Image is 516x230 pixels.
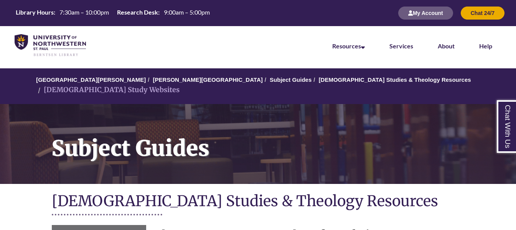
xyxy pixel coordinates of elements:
a: Subject Guides [270,76,312,83]
a: My Account [398,10,453,16]
a: Hours Today [13,8,213,18]
button: Chat 24/7 [461,7,504,20]
th: Library Hours: [13,8,56,17]
a: About [438,42,455,50]
img: UNWSP Library Logo [15,34,86,57]
a: [GEOGRAPHIC_DATA][PERSON_NAME] [36,76,146,83]
span: 7:30am – 10:00pm [59,8,109,16]
th: Research Desk: [114,8,161,17]
h1: [DEMOGRAPHIC_DATA] Studies & Theology Resources [52,192,465,212]
a: Services [389,42,413,50]
a: [DEMOGRAPHIC_DATA] Studies & Theology Resources [319,76,471,83]
button: My Account [398,7,453,20]
a: [PERSON_NAME][GEOGRAPHIC_DATA] [153,76,263,83]
a: Help [479,42,492,50]
li: [DEMOGRAPHIC_DATA] Study Websites [36,84,180,96]
span: 9:00am – 5:00pm [164,8,210,16]
a: Chat 24/7 [461,10,504,16]
h1: Subject Guides [43,104,516,174]
a: Resources [332,42,365,50]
